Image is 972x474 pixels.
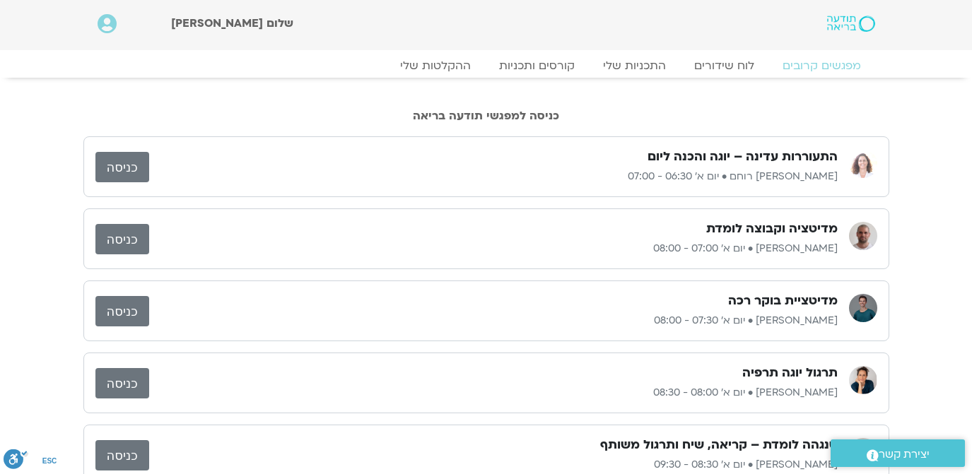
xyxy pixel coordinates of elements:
h3: מדיטציית בוקר רכה [728,292,838,309]
a: יצירת קשר [831,439,965,467]
img: אורי דאובר [849,294,877,322]
a: כניסה [95,152,149,182]
img: אורנה סמלסון רוחם [849,150,877,178]
a: כניסה [95,224,149,254]
a: כניסה [95,368,149,398]
img: דקל קנטי [849,222,877,250]
img: יעל אלנברג [849,366,877,394]
a: לוח שידורים [680,59,768,73]
p: [PERSON_NAME] • יום א׳ 08:00 - 08:30 [149,384,838,401]
h3: סנגהה לומדת – קריאה, שיח ותרגול משותף [600,437,838,454]
span: שלום [PERSON_NAME] [171,16,293,31]
a: מפגשים קרובים [768,59,875,73]
h3: התעוררות עדינה – יוגה והכנה ליום [648,148,838,165]
p: [PERSON_NAME] רוחם • יום א׳ 06:30 - 07:00 [149,168,838,185]
p: [PERSON_NAME] • יום א׳ 07:00 - 08:00 [149,240,838,257]
p: [PERSON_NAME] • יום א׳ 07:30 - 08:00 [149,312,838,329]
h3: מדיטציה וקבוצה לומדת [706,220,838,237]
a: ההקלטות שלי [386,59,485,73]
a: התכניות שלי [589,59,680,73]
a: כניסה [95,296,149,326]
h2: כניסה למפגשי תודעה בריאה [83,109,889,122]
h3: תרגול יוגה תרפיה [742,365,838,381]
span: יצירת קשר [879,445,930,464]
a: קורסים ותכניות [485,59,589,73]
p: [PERSON_NAME] • יום א׳ 08:30 - 09:30 [149,456,838,473]
nav: Menu [98,59,875,73]
a: כניסה [95,440,149,470]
